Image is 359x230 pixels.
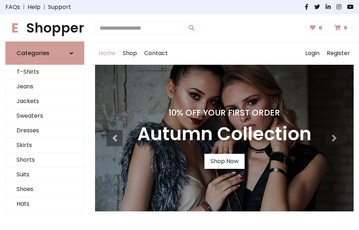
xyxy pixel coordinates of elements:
[6,182,84,197] a: Shoes
[5,41,84,65] a: Categories
[48,3,71,11] a: Support
[6,197,84,211] a: Hats
[6,138,84,153] a: Skirts
[6,94,84,109] a: Jackets
[6,65,84,79] a: T-Shirts
[317,25,324,31] span: 0
[20,3,28,11] span: |
[204,154,245,169] a: Shop Now
[5,20,84,36] h1: Shopper
[305,21,329,35] a: 0
[137,123,311,145] h3: Autumn Collection
[6,153,84,167] a: Shorts
[5,3,20,11] a: FAQs
[5,18,25,38] span: E
[137,108,311,118] h4: 10% Off Your First Order
[330,21,354,35] a: 0
[5,20,84,36] a: EShopper
[6,123,84,138] a: Dresses
[16,50,49,57] h6: Categories
[6,109,84,123] a: Sweaters
[95,42,119,65] a: Home
[6,167,84,182] a: Suits
[302,42,323,65] a: Login
[141,42,171,65] a: Contact
[323,42,354,65] a: Register
[41,3,48,11] span: |
[342,25,349,31] span: 0
[6,79,84,94] a: Jeans
[119,42,141,65] a: Shop
[28,3,41,11] a: Help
